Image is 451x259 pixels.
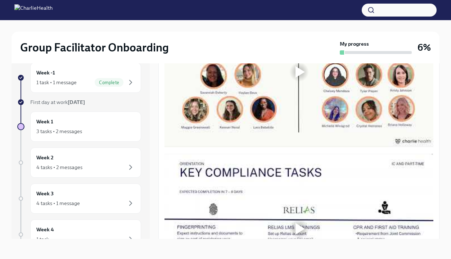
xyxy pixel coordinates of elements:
div: 3 tasks • 2 messages [36,128,82,135]
div: 4 tasks • 1 message [36,200,80,207]
h2: Group Facilitator Onboarding [20,40,169,55]
a: Week 34 tasks • 1 message [17,183,141,214]
h6: Week 1 [36,118,53,126]
h6: Week 2 [36,154,54,162]
a: Week 41 task [17,219,141,250]
div: 4 tasks • 2 messages [36,164,82,171]
img: CharlieHealth [14,4,53,16]
a: Week 24 tasks • 2 messages [17,147,141,178]
strong: [DATE] [68,99,85,105]
div: 1 task [36,236,49,243]
h6: Week 4 [36,226,54,233]
span: Complete [95,80,123,85]
a: Week -11 task • 1 messageComplete [17,63,141,93]
a: First day at work[DATE] [17,99,141,106]
a: Week 13 tasks • 2 messages [17,112,141,142]
h6: Week 3 [36,190,54,197]
strong: My progress [340,40,369,47]
div: 1 task • 1 message [36,79,77,86]
h6: Week -1 [36,69,55,77]
span: First day at work [30,99,85,105]
h3: 6% [418,41,431,54]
